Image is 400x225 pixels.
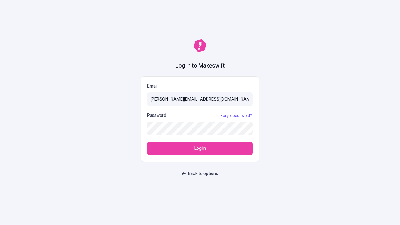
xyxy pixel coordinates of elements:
[219,113,253,118] a: Forgot password?
[147,92,253,106] input: Email
[147,112,166,119] p: Password
[147,142,253,155] button: Log in
[178,168,222,179] button: Back to options
[147,83,253,90] p: Email
[175,62,225,70] h1: Log in to Makeswift
[194,145,206,152] span: Log in
[188,170,218,177] span: Back to options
